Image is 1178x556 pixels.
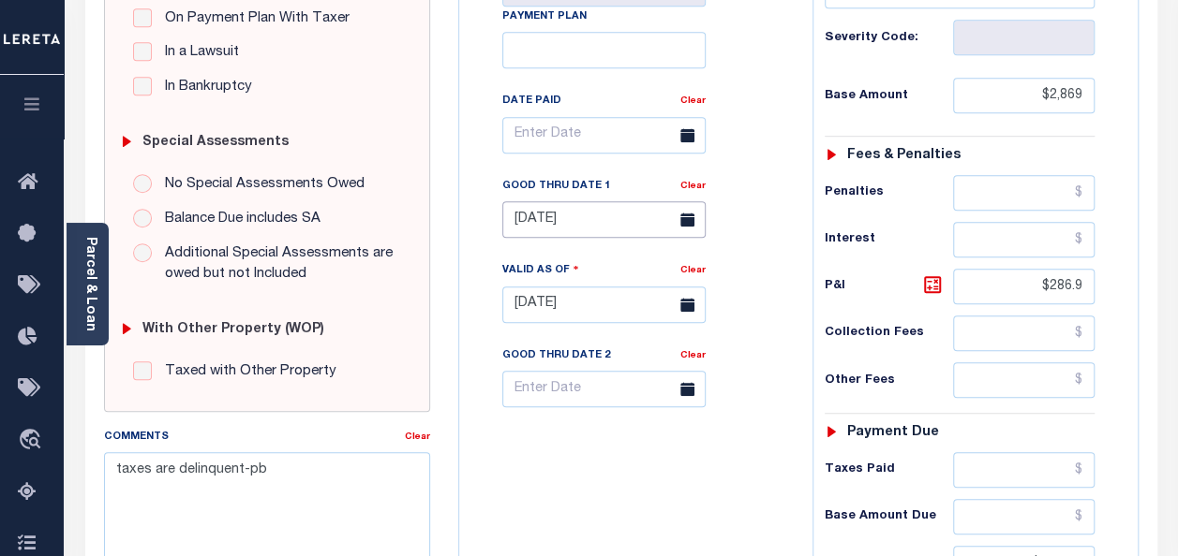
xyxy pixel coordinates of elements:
[156,77,252,98] label: In Bankruptcy
[502,286,706,323] input: Enter Date
[847,425,939,441] h6: Payment due
[680,182,706,191] a: Clear
[680,266,706,275] a: Clear
[825,326,953,341] h6: Collection Fees
[680,351,706,360] a: Clear
[142,135,289,151] h6: Special Assessments
[502,201,706,238] input: Enter Date
[953,315,1095,351] input: $
[156,42,239,64] label: In a Lawsuit
[502,9,587,25] label: Payment Plan
[142,322,324,338] h6: with Other Property (WOP)
[502,94,561,110] label: Date Paid
[825,31,953,46] h6: Severity Code:
[953,362,1095,398] input: $
[825,185,953,200] h6: Penalties
[83,237,97,331] a: Parcel & Loan
[680,96,706,106] a: Clear
[156,361,336,383] label: Taxed with Other Property
[502,179,610,195] label: Good Thru Date 1
[847,148,961,164] h6: Fees & Penalties
[953,499,1095,534] input: $
[156,243,400,285] label: Additional Special Assessments are owed but not Included
[502,261,579,279] label: Valid as Of
[953,78,1095,113] input: $
[825,462,953,477] h6: Taxes Paid
[953,222,1095,257] input: $
[953,175,1095,211] input: $
[825,373,953,388] h6: Other Fees
[825,232,953,247] h6: Interest
[825,273,953,300] h6: P&I
[825,509,953,524] h6: Base Amount Due
[104,430,169,446] label: Comments
[502,348,610,364] label: Good Thru Date 2
[156,209,321,230] label: Balance Due includes SA
[405,432,430,442] a: Clear
[156,174,365,196] label: No Special Assessments Owed
[502,117,706,154] input: Enter Date
[825,89,953,104] h6: Base Amount
[953,269,1095,304] input: $
[502,371,706,407] input: Enter Date
[156,8,350,30] label: On Payment Plan With Taxer
[953,452,1095,488] input: $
